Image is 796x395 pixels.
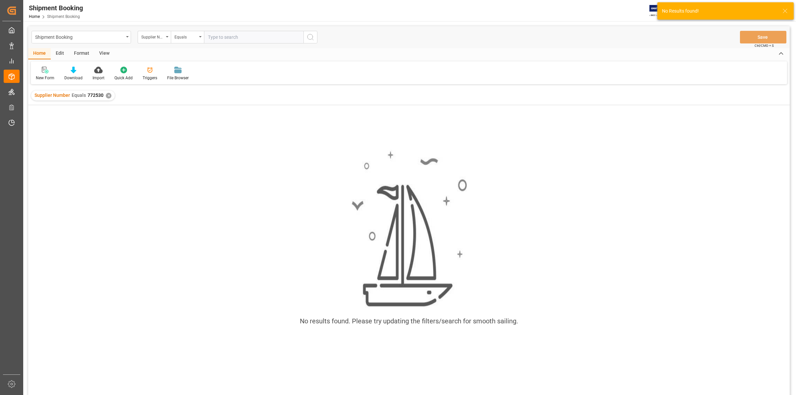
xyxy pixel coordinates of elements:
span: Ctrl/CMD + S [755,43,774,48]
div: Shipment Booking [29,3,83,13]
img: smooth_sailing.jpeg [351,150,467,308]
div: New Form [36,75,54,81]
button: open menu [171,31,204,43]
div: Quick Add [114,75,133,81]
div: Triggers [143,75,157,81]
div: File Browser [167,75,189,81]
div: View [94,48,114,59]
img: Exertis%20JAM%20-%20Email%20Logo.jpg_1722504956.jpg [649,5,672,17]
div: ✕ [106,93,111,99]
button: Save [740,31,786,43]
button: search button [303,31,317,43]
div: No results found. Please try updating the filters/search for smooth sailing. [300,316,518,326]
span: Supplier Number [34,93,70,98]
div: Supplier Number [141,33,164,40]
a: Home [29,14,40,19]
div: Format [69,48,94,59]
div: Import [93,75,104,81]
div: Equals [174,33,197,40]
span: 772530 [88,93,103,98]
div: No Results found! [662,8,776,15]
button: open menu [138,31,171,43]
div: Home [28,48,51,59]
button: open menu [32,31,131,43]
span: Equals [72,93,86,98]
input: Type to search [204,31,303,43]
div: Edit [51,48,69,59]
div: Download [64,75,83,81]
div: Shipment Booking [35,33,124,41]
